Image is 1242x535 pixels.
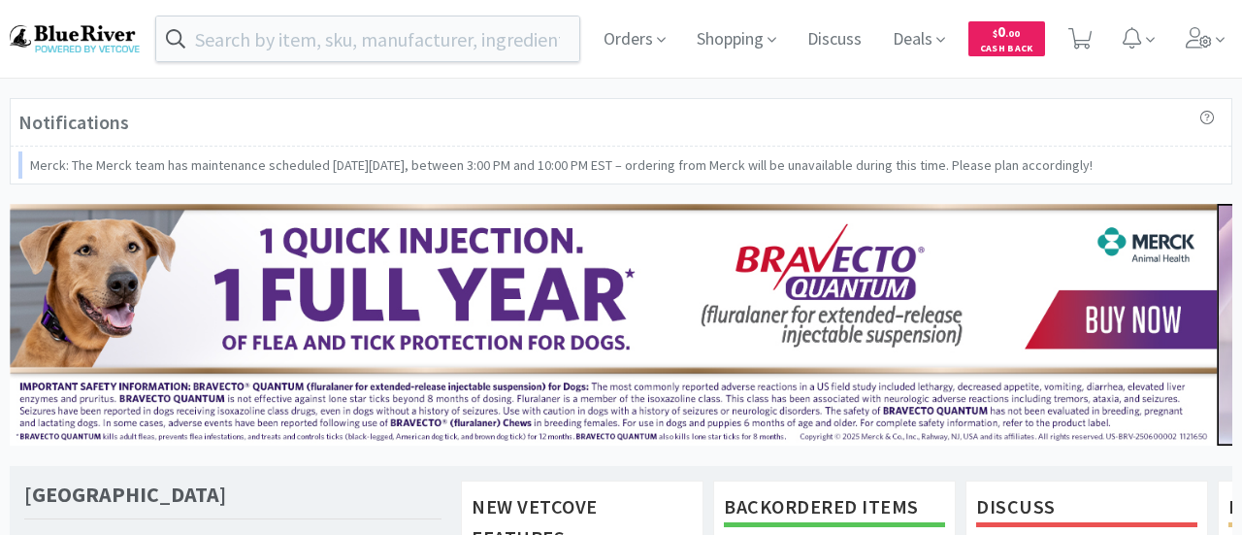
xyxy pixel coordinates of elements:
[18,107,129,138] h3: Notifications
[993,27,997,40] span: $
[30,154,1093,176] p: Merck: The Merck team has maintenance scheduled [DATE][DATE], between 3:00 PM and 10:00 PM EST – ...
[968,13,1045,65] a: $0.00Cash Back
[10,25,140,51] img: b17b0d86f29542b49a2f66beb9ff811a.png
[980,44,1033,56] span: Cash Back
[993,22,1020,41] span: 0
[156,17,579,61] input: Search by item, sku, manufacturer, ingredient, size...
[976,491,1197,527] h1: Discuss
[724,491,945,527] h1: Backordered Items
[10,204,1218,446] img: 3ffb5edee65b4d9ab6d7b0afa510b01f.jpg
[1005,27,1020,40] span: . 00
[800,31,869,49] a: Discuss
[24,481,226,509] h1: [GEOGRAPHIC_DATA]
